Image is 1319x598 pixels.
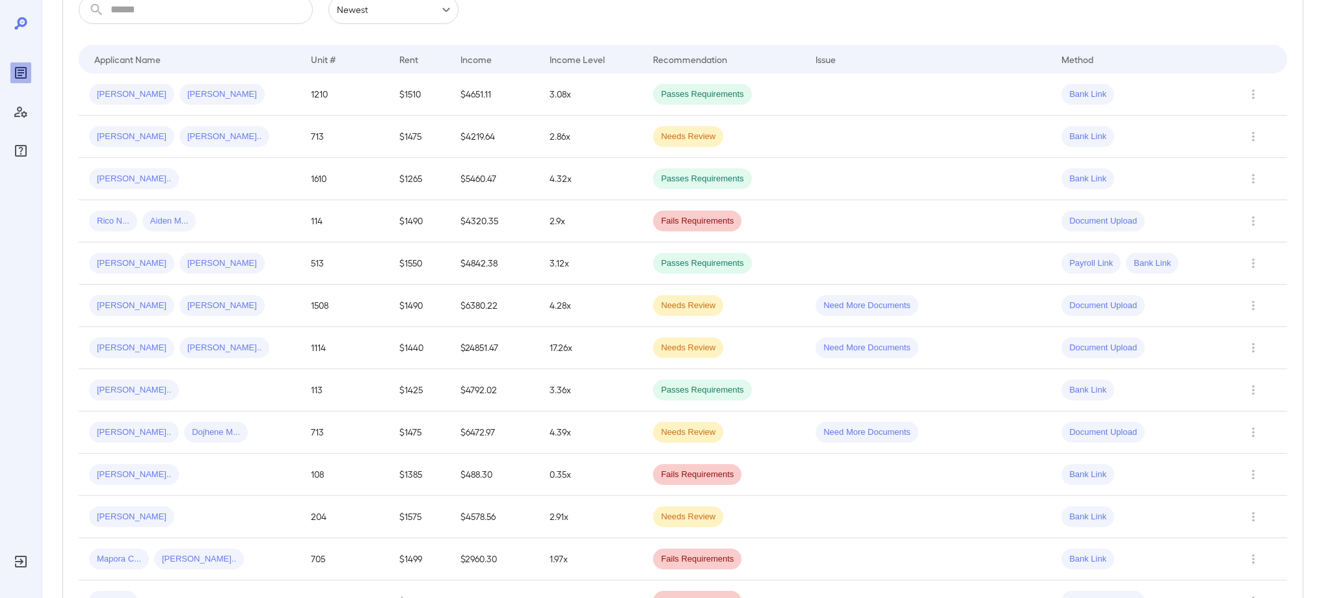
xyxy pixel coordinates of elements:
[89,257,174,270] span: [PERSON_NAME]
[1061,88,1114,101] span: Bank Link
[653,426,723,439] span: Needs Review
[1061,384,1114,396] span: Bank Link
[539,116,643,158] td: 2.86x
[1061,131,1114,143] span: Bank Link
[1061,511,1114,523] span: Bank Link
[389,158,450,200] td: $1265
[399,51,420,67] div: Rent
[539,454,643,496] td: 0.35x
[816,426,918,439] span: Need More Documents
[653,300,723,312] span: Needs Review
[89,173,179,185] span: [PERSON_NAME]..
[1061,300,1145,312] span: Document Upload
[300,454,389,496] td: 108
[1243,253,1264,274] button: Row Actions
[1243,84,1264,105] button: Row Actions
[1243,337,1264,358] button: Row Actions
[1243,506,1264,527] button: Row Actions
[1243,549,1264,569] button: Row Actions
[450,200,539,242] td: $4320.35
[450,158,539,200] td: $5460.47
[389,454,450,496] td: $1385
[94,51,161,67] div: Applicant Name
[1243,168,1264,189] button: Row Actions
[89,342,174,354] span: [PERSON_NAME]
[300,116,389,158] td: 713
[450,242,539,285] td: $4842.38
[539,327,643,369] td: 17.26x
[389,73,450,116] td: $1510
[89,426,179,439] span: [PERSON_NAME]..
[653,173,751,185] span: Passes Requirements
[89,300,174,312] span: [PERSON_NAME]
[653,257,751,270] span: Passes Requirements
[154,553,244,565] span: [PERSON_NAME]..
[89,511,174,523] span: [PERSON_NAME]
[300,411,389,454] td: 713
[1061,342,1145,354] span: Document Upload
[1243,126,1264,147] button: Row Actions
[653,384,751,396] span: Passes Requirements
[450,285,539,327] td: $6380.22
[389,285,450,327] td: $1490
[539,73,643,116] td: 3.08x
[653,131,723,143] span: Needs Review
[539,369,643,411] td: 3.36x
[1243,464,1264,485] button: Row Actions
[1061,257,1121,270] span: Payroll Link
[1061,51,1093,67] div: Method
[89,469,179,481] span: [PERSON_NAME]..
[539,538,643,580] td: 1.97x
[450,327,539,369] td: $24851.47
[389,538,450,580] td: $1499
[653,88,751,101] span: Passes Requirements
[1061,426,1145,439] span: Document Upload
[10,101,31,122] div: Manage Users
[180,257,265,270] span: [PERSON_NAME]
[539,158,643,200] td: 4.32x
[539,200,643,242] td: 2.9x
[450,116,539,158] td: $4219.64
[450,73,539,116] td: $4651.11
[300,538,389,580] td: 705
[653,215,741,227] span: Fails Requirements
[89,131,174,143] span: [PERSON_NAME]
[300,73,389,116] td: 1210
[311,51,336,67] div: Unit #
[653,342,723,354] span: Needs Review
[180,88,265,101] span: [PERSON_NAME]
[180,342,269,354] span: [PERSON_NAME]..
[89,215,137,227] span: Rico N...
[184,426,248,439] span: Dojhene M...
[1061,173,1114,185] span: Bank Link
[816,342,918,354] span: Need More Documents
[450,496,539,538] td: $4578.56
[539,496,643,538] td: 2.91x
[300,158,389,200] td: 1610
[539,242,643,285] td: 3.12x
[1061,469,1114,481] span: Bank Link
[1243,380,1264,400] button: Row Actions
[539,285,643,327] td: 4.28x
[300,200,389,242] td: 114
[450,538,539,580] td: $2960.30
[653,511,723,523] span: Needs Review
[550,51,605,67] div: Income Level
[450,411,539,454] td: $6472.97
[300,285,389,327] td: 1508
[1243,295,1264,316] button: Row Actions
[389,496,450,538] td: $1575
[180,131,269,143] span: [PERSON_NAME]..
[653,469,741,481] span: Fails Requirements
[389,411,450,454] td: $1475
[10,551,31,572] div: Log Out
[816,300,918,312] span: Need More Documents
[389,327,450,369] td: $1440
[89,88,174,101] span: [PERSON_NAME]
[539,411,643,454] td: 4.39x
[10,140,31,161] div: FAQ
[460,51,492,67] div: Income
[89,553,149,565] span: Mapora C...
[389,369,450,411] td: $1425
[450,369,539,411] td: $4792.02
